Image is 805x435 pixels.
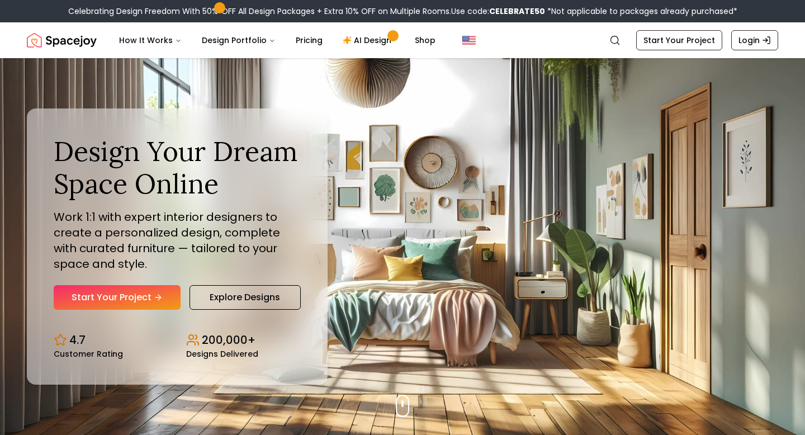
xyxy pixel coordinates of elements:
[110,29,444,51] nav: Main
[54,135,301,200] h1: Design Your Dream Space Online
[406,29,444,51] a: Shop
[334,29,404,51] a: AI Design
[636,30,722,50] a: Start Your Project
[287,29,332,51] a: Pricing
[193,29,285,51] button: Design Portfolio
[110,29,191,51] button: How It Works
[462,34,476,47] img: United States
[451,6,545,17] span: Use code:
[54,323,301,358] div: Design stats
[27,22,778,58] nav: Global
[186,350,258,358] small: Designs Delivered
[731,30,778,50] a: Login
[54,209,301,272] p: Work 1:1 with expert interior designers to create a personalized design, complete with curated fu...
[202,332,255,348] p: 200,000+
[54,350,123,358] small: Customer Rating
[545,6,737,17] span: *Not applicable to packages already purchased*
[27,29,97,51] img: Spacejoy Logo
[68,6,737,17] div: Celebrating Design Freedom With 50% OFF All Design Packages + Extra 10% OFF on Multiple Rooms.
[190,285,301,310] a: Explore Designs
[54,285,181,310] a: Start Your Project
[489,6,545,17] b: CELEBRATE50
[69,332,86,348] p: 4.7
[27,29,97,51] a: Spacejoy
